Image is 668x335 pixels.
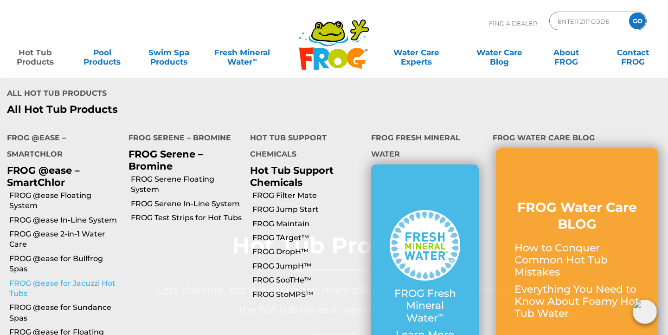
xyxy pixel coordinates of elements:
h4: FROG Water Care Blog [493,130,661,148]
a: AboutFROG [540,43,592,62]
a: FROG @ease for Bullfrog Spas [9,254,122,275]
a: FROG StoMPS™ [252,289,365,300]
a: FROG SooTHe™ [252,275,365,285]
h4: FROG Serene – Bromine [128,130,236,148]
input: GO [629,13,646,29]
a: Hot Tub Support Chemicals [250,164,334,188]
a: PoolProducts [76,43,128,62]
h4: All Hot Tub Products [7,85,327,104]
p: Everything You Need to Know About Foamy Hot Tub Water [514,283,640,320]
a: FROG Test Strips for Hot Tubs [131,213,243,223]
a: FROG JumpH™ [252,261,365,271]
sup: ∞ [438,310,443,319]
img: openIcon [633,300,657,324]
a: FROG DropH™ [252,247,365,257]
a: FROG Jump Start [252,204,365,215]
a: FROG @ease for Sundance Spas [9,302,122,323]
a: FROG Water Care BLOG How to Conquer Common Hot Tub Mistakes Everything You Need to Know About Foa... [514,199,640,325]
a: FROG Serene In-Line System [131,199,243,209]
a: FROG TArget™ [252,233,365,243]
p: Find A Dealer [489,12,537,35]
a: FROG @ease In-Line System [9,215,122,225]
h3: FROG Water Care BLOG [514,199,640,233]
a: FROG Maintain [252,219,365,229]
a: FROG Filter Mate [252,190,365,201]
h4: FROG @ease – SmartChlor [7,130,115,164]
a: FROG @ease 2-in-1 Water Care [9,229,122,250]
a: FROG @ease Floating System [9,190,122,211]
a: FROG Serene Floating System [131,174,243,195]
a: Fresh MineralWater∞ [210,43,275,62]
a: FROG @ease for Jacuzzi Hot Tubs [9,278,122,299]
a: Water CareBlog [473,43,525,62]
a: Water CareExperts [374,43,458,62]
input: Zip Code Form [557,14,619,28]
sup: ∞ [252,56,257,63]
p: How to Conquer Common Hot Tub Mistakes [514,242,640,279]
a: ContactFROG [607,43,659,62]
a: Hot TubProducts [9,43,61,62]
p: FROG Serene – Bromine [128,148,236,171]
a: Swim SpaProducts [143,43,195,62]
p: FROG @ease – SmartChlor [7,164,115,188]
h4: FROG Fresh Mineral Water [371,130,479,164]
a: All Hot Tub Products [7,104,327,116]
p: FROG Fresh Mineral Water [390,288,460,324]
h4: Hot Tub Support Chemicals [250,130,358,164]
